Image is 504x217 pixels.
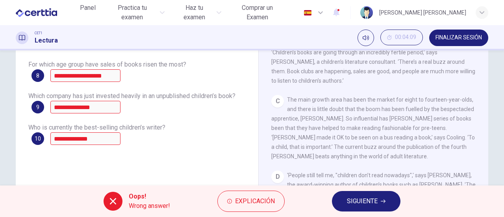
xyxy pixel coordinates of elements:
span: Who is currently the best-selling children’s writer? [28,124,165,131]
span: Panel [80,3,96,13]
a: CERTTIA logo [16,5,75,20]
div: C [271,95,284,108]
span: 8 [36,73,39,78]
input: JK Rowling; J.K. Rowling; J. K. Rowling [50,132,120,145]
span: Comprar un Examen [231,3,284,22]
a: Panel [75,1,100,24]
button: Panel [75,1,100,15]
span: CET1 [35,30,43,36]
button: Haz tu examen [171,1,224,24]
span: 10 [35,136,41,141]
span: The main growth area has been the market for eight to fourteen-year-olds, and there is little dou... [271,96,475,160]
img: CERTTIA logo [16,5,57,20]
button: Practica tu examen [104,1,168,24]
input: Orion [50,101,120,113]
span: For which age group have sales of books risen the most? [28,61,186,68]
img: Profile picture [360,6,373,19]
button: Explicación [217,191,285,212]
img: es [303,10,313,16]
div: Ocultar [380,30,423,46]
span: Oops! [129,192,170,201]
div: D [271,171,284,183]
input: eight to fourteen-year-olds; eight to fourteen; [50,69,120,82]
button: 00:04:09 [380,30,423,45]
span: FINALIZAR SESIÓN [435,35,482,41]
button: SIGUIENTE [332,191,400,211]
span: Which company has just invested heavily in an unpublished children’s book? [28,92,235,100]
span: Explicación [235,196,275,207]
div: Silenciar [358,30,374,46]
div: [PERSON_NAME] [PERSON_NAME] [379,8,466,17]
span: 9 [36,104,39,110]
span: 00:04:09 [395,34,416,41]
h1: Lectura [35,36,58,45]
span: Wrong answer! [129,201,170,211]
span: Haz tu examen [174,3,214,22]
button: Comprar un Examen [228,1,287,24]
span: Practica tu examen [107,3,158,22]
button: FINALIZAR SESIÓN [429,30,488,46]
span: SIGUIENTE [347,196,378,207]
